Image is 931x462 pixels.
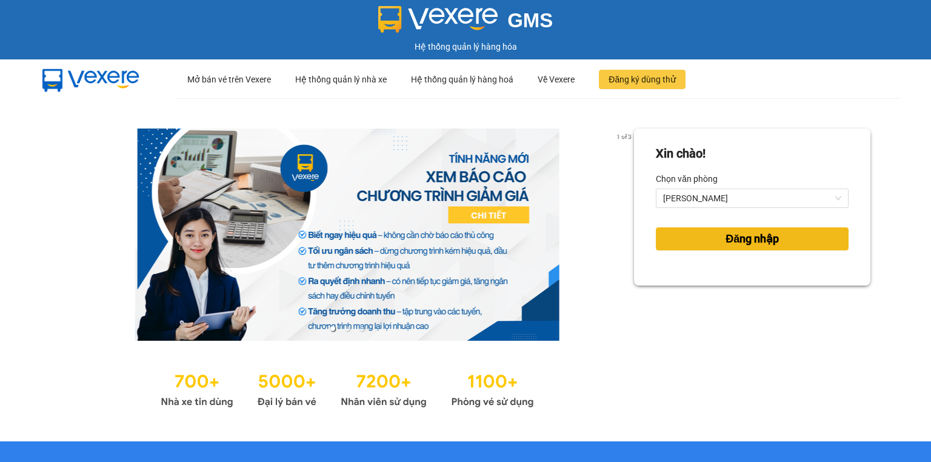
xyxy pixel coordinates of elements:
[609,73,676,86] span: Đăng ký dùng thử
[617,129,634,341] button: next slide / item
[663,189,841,207] span: Phan Rang
[507,9,553,32] span: GMS
[613,129,634,144] p: 1 of 3
[726,230,779,247] span: Đăng nhập
[411,60,513,99] div: Hệ thống quản lý hàng hoá
[359,326,364,331] li: slide item 3
[345,326,350,331] li: slide item 2
[330,326,335,331] li: slide item 1
[656,227,849,250] button: Đăng nhập
[295,60,387,99] div: Hệ thống quản lý nhà xe
[538,60,575,99] div: Về Vexere
[378,18,553,28] a: GMS
[3,40,928,53] div: Hệ thống quản lý hàng hóa
[30,59,152,99] img: mbUUG5Q.png
[656,169,718,189] label: Chọn văn phòng
[187,60,271,99] div: Mở bán vé trên Vexere
[599,70,686,89] button: Đăng ký dùng thử
[61,129,78,341] button: previous slide / item
[656,144,706,163] div: Xin chào!
[161,365,534,411] img: Statistics.png
[378,6,498,33] img: logo 2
